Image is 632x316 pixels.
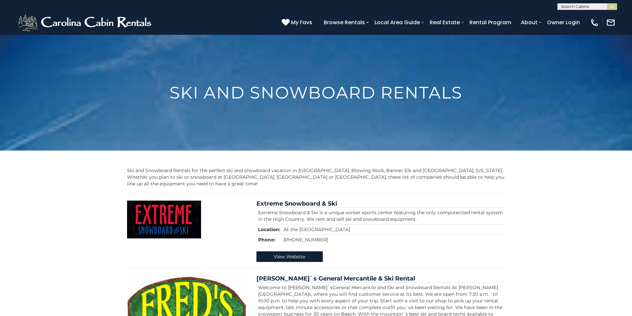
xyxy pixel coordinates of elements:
td: Extreme Snowboard & Ski is a unique winter sports center featuring the only computerized rental s... [256,207,505,224]
img: White-1-2.png [17,13,154,32]
img: phone-regular-white.png [590,18,599,27]
a: [PERSON_NAME]`s General Mercantile & Ski Rental [256,275,415,282]
a: Real Estate [426,17,463,28]
a: Browse Rentals [320,17,368,28]
strong: Location: [258,226,280,232]
p: Ski and Snowboard Rentals for the perfect ski and snowboard vacation in [GEOGRAPHIC_DATA], Blowin... [127,167,505,187]
a: My Favs [282,18,314,27]
td: At the [GEOGRAPHIC_DATA] [282,224,505,234]
a: Owner Login [544,17,583,28]
a: Extreme Snowboard & Ski [256,200,337,207]
a: Rental Program [466,17,515,28]
strong: Phone: [258,237,275,243]
a: View Website [256,251,323,262]
td: [PHONE_NUMBER] [282,234,505,245]
a: About [518,17,541,28]
a: Local Area Guide [371,17,423,28]
img: Extreme Snowboard & Ski [127,201,201,238]
img: mail-regular-white.png [606,18,615,27]
span: My Favs [291,18,312,27]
